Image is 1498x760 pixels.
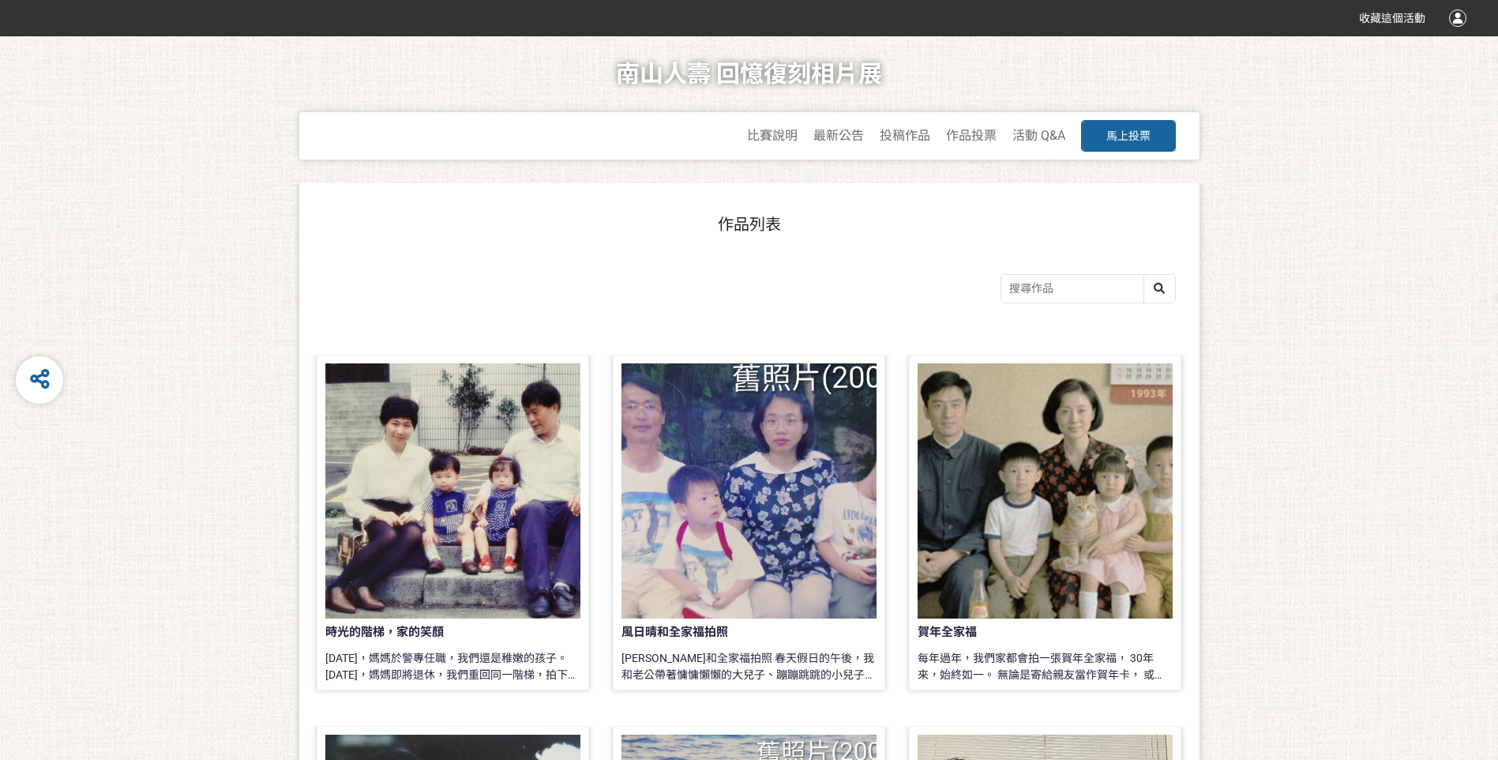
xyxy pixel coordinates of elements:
a: 投稿作品 [880,128,930,143]
div: 時光的階梯，家的笑顏 [325,623,529,641]
a: 比賽說明 [747,128,798,143]
a: 活動 Q&A [1012,128,1065,143]
div: [PERSON_NAME]和全家福拍照 春天假日的午後，我和老公帶著慵慵懶懶的大兒子、蹦蹦跳跳的小兒子來到公園。 [DATE][DATE]，兄弟倆已人[PERSON_NAME]。4人行再次拍下幸... [621,650,877,682]
a: 最新公告 [813,128,864,143]
div: 每年過年，我們家都會拍一張賀年全家福， 30年來，始終如一。 無論是寄給親友當作賀年卡， 或是多年後自己翻相簿回憶， 看著每張照片的變化， 總讓人回味無窮。 [DATE][DATE]，爸媽老了，... [918,650,1173,682]
div: [DATE]，媽媽於警專任職，我們還是稚嫩的孩子。 [DATE]，媽媽即將退休，我們重回同一階梯，拍下與往昔呼應的照片，階梯見證了歲月流轉及屬於我們家的溫暖笑顏。 願再過三十年，依舊能在同樣的位... [325,650,580,682]
div: 賀年全家福 [918,623,1121,641]
h1: 南山人壽 回憶復刻相片展 [616,36,882,112]
a: 風日晴和全家福拍照[PERSON_NAME]和全家福拍照 春天假日的午後，我和老公帶著慵慵懶懶的大兒子、蹦蹦跳跳的小兒子來到公園。 [DATE][DATE]，兄弟倆已人[PERSON_NAME]... [613,355,885,690]
div: 風日晴和全家福拍照 [621,623,825,641]
a: 賀年全家福每年過年，我們家都會拍一張賀年全家福， 30年來，始終如一。 無論是寄給親友當作賀年卡， 或是多年後自己翻相簿回憶， 看著每張照片的變化， 總讓人回味無窮。 [DATE][DATE]，... [909,355,1181,690]
a: 作品投票 [946,128,997,143]
button: 馬上投票 [1081,120,1176,152]
a: 時光的階梯，家的笑顏[DATE]，媽媽於警專任職，我們還是稚嫩的孩子。 [DATE]，媽媽即將退休，我們重回同一階梯，拍下與往昔呼應的照片，階梯見證了歲月流轉及屬於我們家的溫暖笑顏。 願再過三十... [317,355,589,690]
input: 搜尋作品 [1001,275,1175,303]
span: 馬上投票 [1106,130,1151,142]
span: 收藏這個活動 [1359,12,1425,24]
h1: 作品列表 [323,215,1176,234]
